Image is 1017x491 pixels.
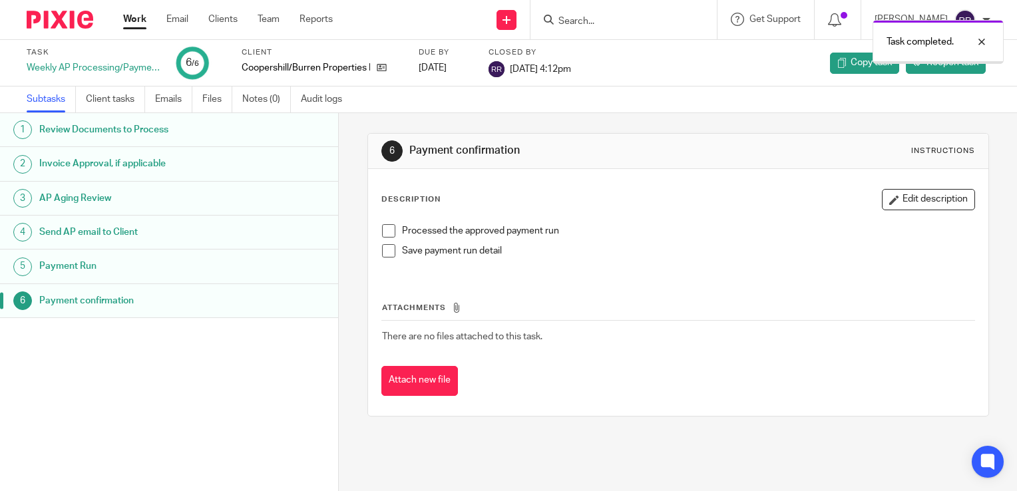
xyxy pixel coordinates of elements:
[13,155,32,174] div: 2
[954,9,976,31] img: svg%3E
[202,86,232,112] a: Files
[489,47,571,58] label: Closed by
[166,13,188,26] a: Email
[402,224,974,238] p: Processed the approved payment run
[300,13,333,26] a: Reports
[13,120,32,139] div: 1
[39,154,230,174] h1: Invoice Approval, if applicable
[13,223,32,242] div: 4
[887,35,954,49] p: Task completed.
[382,304,446,311] span: Attachments
[242,47,402,58] label: Client
[510,64,571,73] span: [DATE] 4:12pm
[39,291,230,311] h1: Payment confirmation
[208,13,238,26] a: Clients
[419,47,472,58] label: Due by
[489,61,505,77] img: svg%3E
[27,11,93,29] img: Pixie
[186,55,199,71] div: 6
[382,332,542,341] span: There are no files attached to this task.
[419,61,472,75] div: [DATE]
[882,189,975,210] button: Edit description
[39,120,230,140] h1: Review Documents to Process
[242,86,291,112] a: Notes (0)
[301,86,352,112] a: Audit logs
[39,188,230,208] h1: AP Aging Review
[192,60,199,67] small: /6
[381,366,458,396] button: Attach new file
[155,86,192,112] a: Emails
[39,256,230,276] h1: Payment Run
[123,13,146,26] a: Work
[13,189,32,208] div: 3
[39,222,230,242] h1: Send AP email to Client
[242,61,370,75] p: Coopershill/Burren Properties LLC
[27,86,76,112] a: Subtasks
[402,244,974,257] p: Save payment run detail
[27,61,160,75] div: Weekly AP Processing/Payment
[911,146,975,156] div: Instructions
[86,86,145,112] a: Client tasks
[381,194,441,205] p: Description
[258,13,280,26] a: Team
[381,140,403,162] div: 6
[409,144,706,158] h1: Payment confirmation
[13,257,32,276] div: 5
[27,47,160,58] label: Task
[13,291,32,310] div: 6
